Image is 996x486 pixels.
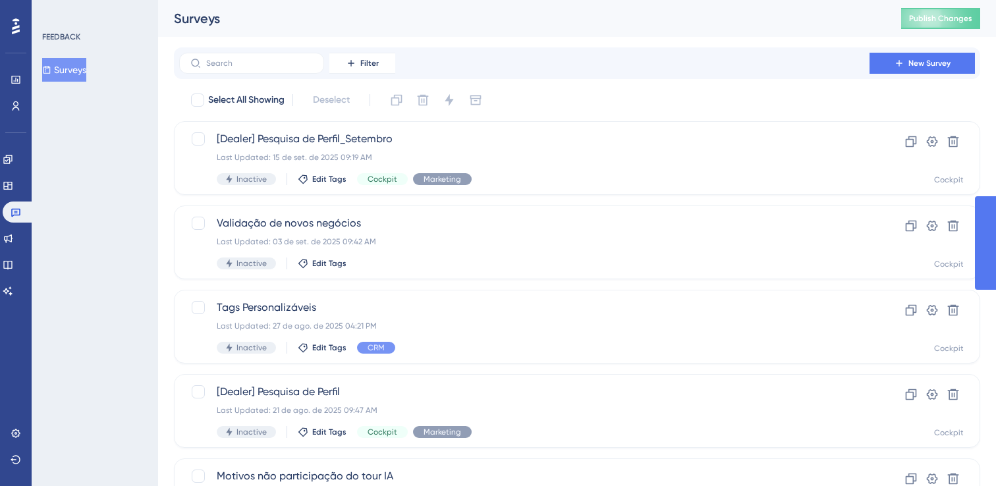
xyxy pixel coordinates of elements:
div: Surveys [174,9,868,28]
button: Edit Tags [298,258,346,269]
span: Validação de novos negócios [217,215,832,231]
div: Cockpit [934,259,964,269]
button: Surveys [42,58,86,82]
span: Inactive [236,427,267,437]
div: Cockpit [934,175,964,185]
button: Deselect [301,88,362,112]
span: [Dealer] Pesquisa de Perfil_Setembro [217,131,832,147]
span: Cockpit [368,174,397,184]
span: Edit Tags [312,174,346,184]
button: Filter [329,53,395,74]
div: Cockpit [934,343,964,354]
div: Last Updated: 03 de set. de 2025 09:42 AM [217,236,832,247]
button: Edit Tags [298,427,346,437]
span: Inactive [236,174,267,184]
iframe: UserGuiding AI Assistant Launcher [941,434,980,473]
div: Last Updated: 27 de ago. de 2025 04:21 PM [217,321,832,331]
span: Motivos não participação do tour IA [217,468,832,484]
span: Tags Personalizáveis [217,300,832,315]
span: Edit Tags [312,427,346,437]
span: New Survey [908,58,951,68]
div: FEEDBACK [42,32,80,42]
span: CRM [368,342,385,353]
span: Edit Tags [312,258,346,269]
span: Select All Showing [208,92,285,108]
span: Marketing [424,427,461,437]
button: Edit Tags [298,342,346,353]
span: Edit Tags [312,342,346,353]
button: Edit Tags [298,174,346,184]
span: Inactive [236,258,267,269]
button: Publish Changes [901,8,980,29]
div: Last Updated: 15 de set. de 2025 09:19 AM [217,152,832,163]
span: [Dealer] Pesquisa de Perfil [217,384,832,400]
span: Deselect [313,92,350,108]
span: Cockpit [368,427,397,437]
button: New Survey [870,53,975,74]
span: Filter [360,58,379,68]
span: Marketing [424,174,461,184]
input: Search [206,59,313,68]
div: Cockpit [934,427,964,438]
div: Last Updated: 21 de ago. de 2025 09:47 AM [217,405,832,416]
span: Inactive [236,342,267,353]
span: Publish Changes [909,13,972,24]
